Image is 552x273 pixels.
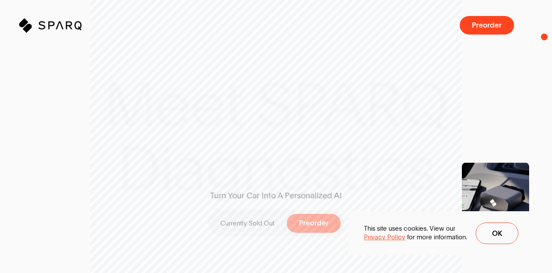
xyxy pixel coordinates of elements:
span: Turn Your Car Into A Personalized AI [210,190,342,201]
button: Ok [476,222,518,244]
img: SPARQ app open in an iPhone on the Table [23,94,90,195]
span: Turn Your Car Into A Personalized AI [197,190,356,201]
p: This site uses cookies. View our for more information. [364,224,467,242]
img: Product Shot of a SPARQ Diagnostics Device [462,162,529,221]
button: Preorder [287,214,341,232]
img: SPARQ Diagnostics being inserting into an OBD Port [374,91,441,192]
button: Preorder a SPARQ Diagnostics Device [460,16,514,35]
span: Ok [492,229,502,237]
p: Currently Sold Out [220,219,274,228]
span: Preorder [472,22,502,29]
span: Preorder [299,219,329,227]
a: Privacy Policy [364,233,405,241]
